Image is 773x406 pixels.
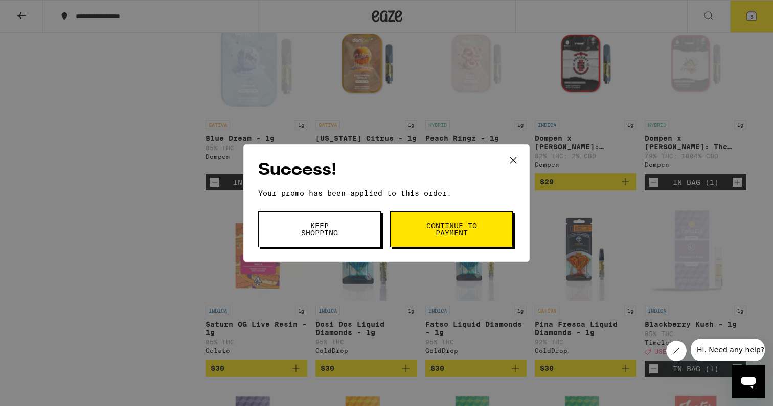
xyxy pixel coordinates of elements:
span: Keep Shopping [293,222,346,236]
button: Continue to payment [390,211,513,247]
button: Keep Shopping [258,211,381,247]
h2: Success! [258,159,515,182]
p: Your promo has been applied to this order. [258,189,515,197]
iframe: Button to launch messaging window [732,365,765,398]
span: Continue to payment [425,222,478,236]
iframe: Message from company [691,339,765,361]
iframe: Close message [666,341,687,361]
